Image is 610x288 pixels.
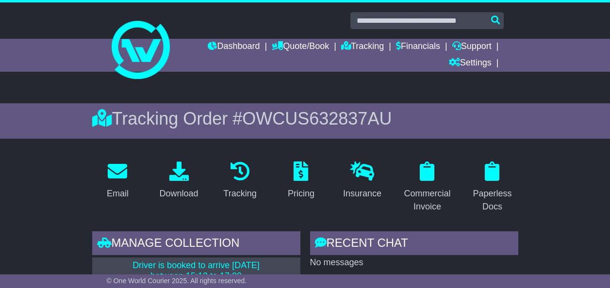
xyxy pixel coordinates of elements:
[310,257,518,268] p: No messages
[281,158,321,204] a: Pricing
[159,187,198,200] div: Download
[396,39,440,55] a: Financials
[449,55,492,72] a: Settings
[337,158,388,204] a: Insurance
[288,187,314,200] div: Pricing
[272,39,329,55] a: Quote/Book
[223,187,256,200] div: Tracking
[92,231,300,257] div: Manage collection
[404,187,450,213] div: Commercial Invoice
[92,108,518,129] div: Tracking Order #
[466,158,518,217] a: Paperless Docs
[208,39,260,55] a: Dashboard
[153,158,204,204] a: Download
[98,260,295,281] p: Driver is booked to arrive [DATE] between 15:13 to 17:00
[397,158,457,217] a: Commercial Invoice
[473,187,511,213] div: Paperless Docs
[217,158,263,204] a: Tracking
[343,187,381,200] div: Insurance
[310,231,518,257] div: RECENT CHAT
[107,277,247,285] span: © One World Courier 2025. All rights reserved.
[107,187,129,200] div: Email
[341,39,384,55] a: Tracking
[242,109,392,128] span: OWCUS632837AU
[100,158,135,204] a: Email
[452,39,492,55] a: Support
